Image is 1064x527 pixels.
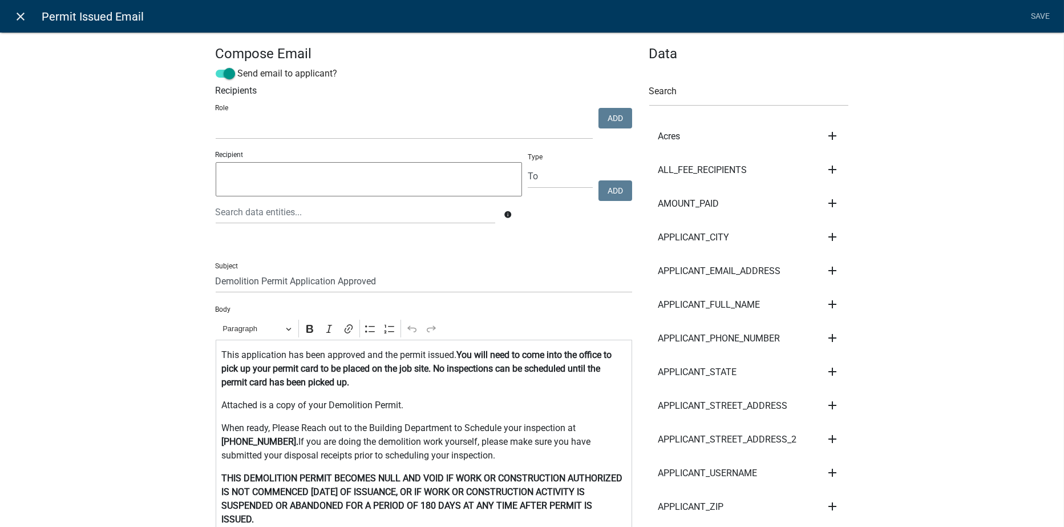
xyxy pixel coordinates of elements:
span: APPLICANT_STREET_ADDRESS [658,401,788,411]
span: APPLICANT_ZIP [658,502,724,512]
i: add [826,230,839,244]
label: Role [216,104,229,111]
i: add [826,500,839,513]
h4: Data [649,46,849,62]
span: ALL_FEE_RECIPIENTS [658,166,747,175]
span: APPLICANT_CITY [658,233,730,242]
i: add [826,196,839,210]
strong: [PHONE_NUMBER]. [221,436,298,447]
i: add [826,297,839,311]
i: add [826,264,839,277]
i: add [826,466,839,480]
span: AMOUNT_PAID [658,199,719,208]
h6: Recipients [216,85,632,96]
i: add [826,365,839,379]
i: close [14,10,28,23]
span: Acres [658,132,681,141]
i: add [826,399,839,412]
span: APPLICANT_USERNAME [658,469,758,478]
span: APPLICANT_EMAIL_ADDRESS [658,267,781,276]
p: Attached is a copy of your Demolition Permit. [221,399,626,412]
span: APPLICANT_PHONE_NUMBER [658,334,780,343]
p: When ready, Please Reach out to the Building Department to Schedule your inspection at If you are... [221,421,626,462]
span: APPLICANT_STREET_ADDRESS_2 [658,435,797,444]
button: Paragraph, Heading [217,320,296,337]
div: Editor toolbar [216,317,632,339]
i: add [826,129,839,143]
label: Type [528,154,543,160]
p: This application has been approved and the permit issued. [221,348,626,389]
i: add [826,432,839,446]
span: Permit Issued Email [42,5,144,28]
i: add [826,331,839,345]
input: Search data entities... [216,200,495,224]
a: Save [1026,6,1055,27]
label: Body [216,306,231,313]
button: Add [598,180,632,201]
h4: Compose Email [216,46,632,62]
span: Paragraph [222,322,282,336]
strong: You will need to come into the office to pick up your permit card to be placed on the job site. N... [221,349,612,388]
strong: THIS DEMOLITION PERMIT BECOMES NULL AND VOID IF WORK OR CONSTRUCTION AUTHORIZED IS NOT COMMENCED ... [221,473,622,525]
p: Recipient [216,150,523,160]
span: APPLICANT_STATE [658,368,737,377]
label: Send email to applicant? [216,67,338,81]
span: APPLICANT_FULL_NAME [658,300,760,309]
i: add [826,163,839,176]
button: Add [598,108,632,128]
i: info [504,211,512,219]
